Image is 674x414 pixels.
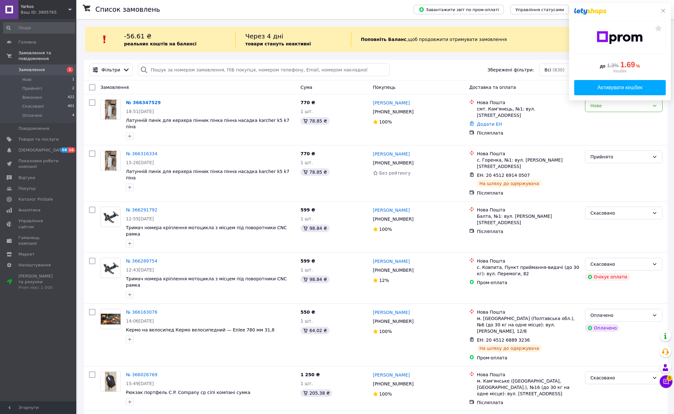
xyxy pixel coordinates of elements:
span: ЕН: 20 4512 6914 0507 [477,173,530,178]
div: Оплачено [590,312,650,319]
div: Оплачено [585,324,619,332]
div: с. Ковпита, Пункт приймання-видачі (до 30 кг): вул. Перемоги, 82 [477,264,580,277]
span: Налаштування [18,262,51,268]
span: Доставка та оплата [469,85,516,90]
span: Аналітика [18,207,40,213]
div: Нова Пошта [477,371,580,378]
span: 1 шт. [300,160,313,165]
span: [DEMOGRAPHIC_DATA] [18,147,65,153]
button: Завантажити звіт по пром-оплаті [414,5,504,14]
button: Управління статусами [510,5,569,14]
div: смт. Кам'янець, №1: вул. [STREET_ADDRESS] [477,106,580,118]
span: (830) [553,67,565,72]
span: Cума [300,85,312,90]
a: № 366163076 [126,310,157,315]
span: 15:26[DATE] [126,160,154,165]
a: [PERSON_NAME] [373,309,410,316]
span: 1 шт. [300,381,313,386]
div: 64.02 ₴ [300,327,329,334]
span: 422 [68,95,74,100]
div: м. Кам'янське ([GEOGRAPHIC_DATA], [GEOGRAPHIC_DATA].), №16 (до 30 кг на одне місце): вул. [STREET... [477,378,580,397]
span: Скасовані [22,103,44,109]
span: 599 ₴ [300,207,315,212]
div: Нове [590,102,650,109]
span: 5 [667,374,672,380]
a: № 366026769 [126,372,157,377]
div: Prom мікс 1 000 [18,285,59,290]
span: Покупець [373,85,395,90]
span: 4 [72,113,74,118]
div: , щоб продовжити отримувати замовлення [351,32,576,47]
span: Замовлення [100,85,129,90]
div: 78.85 ₴ [300,168,329,176]
span: 16 [68,147,75,153]
span: Латунній пинік для керхера пінник пінка пінна насадка karcher k5 k7 піна [126,118,289,129]
a: Фото товару [100,207,121,227]
div: Післяплата [477,228,580,235]
a: Кермо на велосипед Кермо велосипедний — Enlee 780 мм 31,8 [126,327,274,332]
span: Збережені фільтри: [487,67,534,73]
b: Поповніть Баланс [361,37,407,42]
img: Фото товару [105,151,116,170]
div: [PHONE_NUMBER] [372,379,415,388]
span: 12:55[DATE] [126,216,154,221]
span: Управління сайтом [18,218,59,230]
span: 100% [379,329,392,334]
span: Гаманець компанії [18,235,59,246]
span: Оплачені [22,113,42,118]
button: Чат з покупцем5 [660,375,672,388]
span: -56.61 ₴ [124,32,151,40]
span: 100% [379,227,392,232]
span: 2 [72,86,74,91]
div: Скасовано [590,210,650,217]
b: реальних коштів на балансі [124,41,196,46]
span: 18:51[DATE] [126,109,154,114]
span: Управління статусами [515,7,564,12]
div: [PHONE_NUMBER] [372,266,415,275]
span: Повідомлення [18,126,49,131]
a: Фото товару [100,258,121,278]
span: Виконані [22,95,42,100]
span: 1 шт. [300,216,313,221]
div: Пром-оплата [477,355,580,361]
span: Замовлення [18,67,45,73]
span: 58 [60,147,68,153]
span: 401 [68,103,74,109]
img: Фото товару [101,314,120,325]
span: 1 250 ₴ [300,372,320,377]
div: Післяплата [477,399,580,406]
span: Головна [18,39,36,45]
span: 12:43[DATE] [126,267,154,272]
a: Латунній пинік для керхера пінник пінка пінна насадка karcher k5 k7 піна [126,169,289,180]
span: Відгуки [18,175,35,181]
a: Тримач номера кріплення мотоцикла з місцем під поворотники CNC рамка [126,276,287,288]
a: Фото товару [100,99,121,120]
span: Через 4 дні [245,32,283,40]
span: 12% [379,278,389,283]
span: Замовлення та повідомлення [18,50,76,62]
span: Рюкзак портфель C.P. Company cp сіпі компані сумка [126,390,251,395]
div: Нова Пошта [477,99,580,106]
div: Пром-оплата [477,279,580,286]
img: Фото товару [105,100,116,119]
a: Фото товару [100,371,121,392]
span: Тримач номера кріплення мотоцикла з місцем під поворотники CNC рамка [126,225,287,237]
img: Фото товару [105,372,116,391]
span: Без рейтингу [379,170,411,176]
img: :exclamation: [100,35,109,44]
a: [PERSON_NAME] [373,151,410,157]
div: м. [GEOGRAPHIC_DATA] (Полтавська обл.), №6 (до 30 кг на одне місце): вул. [PERSON_NAME], 12/8 [477,315,580,334]
span: Прийняті [22,86,42,91]
span: 14:06[DATE] [126,318,154,324]
span: Yarkos [21,4,68,10]
div: Ваш ID: 3905765 [21,10,76,15]
span: 1 [67,67,73,72]
h1: Список замовлень [95,6,160,13]
a: № 366289754 [126,258,157,264]
span: Товари та послуги [18,137,59,142]
input: Пошук [3,22,75,34]
div: Нова Пошта [477,150,580,157]
a: [PERSON_NAME] [373,207,410,213]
